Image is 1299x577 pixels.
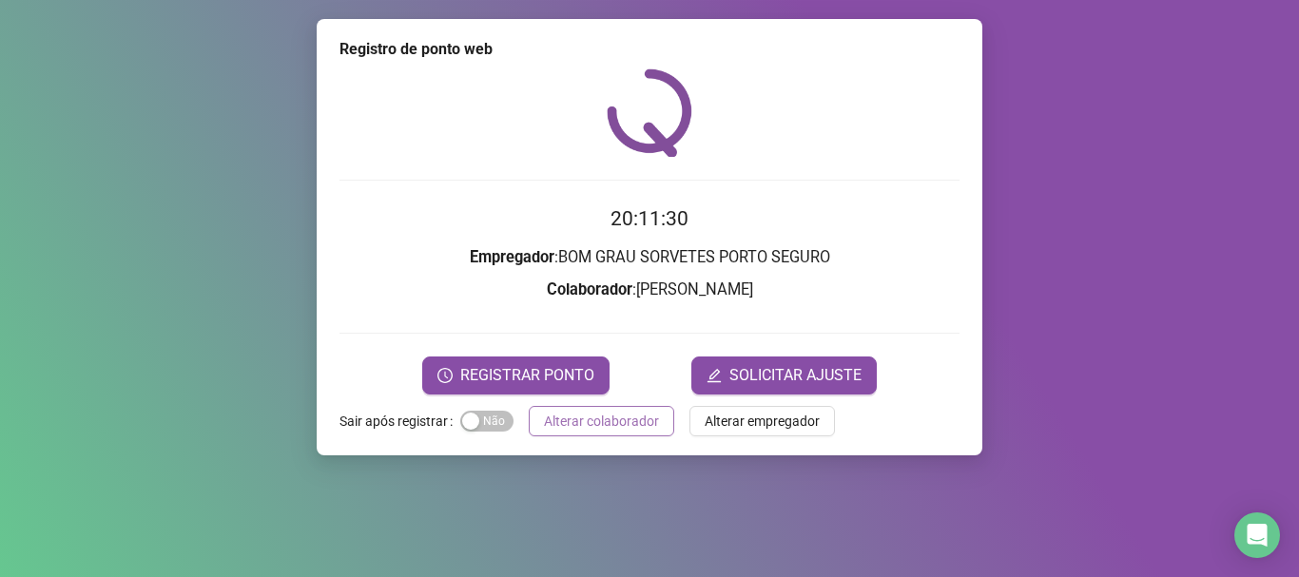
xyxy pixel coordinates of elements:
[470,248,554,266] strong: Empregador
[460,364,594,387] span: REGISTRAR PONTO
[529,406,674,436] button: Alterar colaborador
[611,207,688,230] time: 20:11:30
[607,68,692,157] img: QRPoint
[339,278,960,302] h3: : [PERSON_NAME]
[339,406,460,436] label: Sair após registrar
[1234,512,1280,558] div: Open Intercom Messenger
[339,245,960,270] h3: : BOM GRAU SORVETES PORTO SEGURO
[705,411,820,432] span: Alterar empregador
[691,356,877,394] button: editSOLICITAR AJUSTE
[437,368,453,383] span: clock-circle
[339,38,960,61] div: Registro de ponto web
[707,368,722,383] span: edit
[544,411,659,432] span: Alterar colaborador
[729,364,862,387] span: SOLICITAR AJUSTE
[547,280,632,298] strong: Colaborador
[422,356,610,394] button: REGISTRAR PONTO
[689,406,835,436] button: Alterar empregador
